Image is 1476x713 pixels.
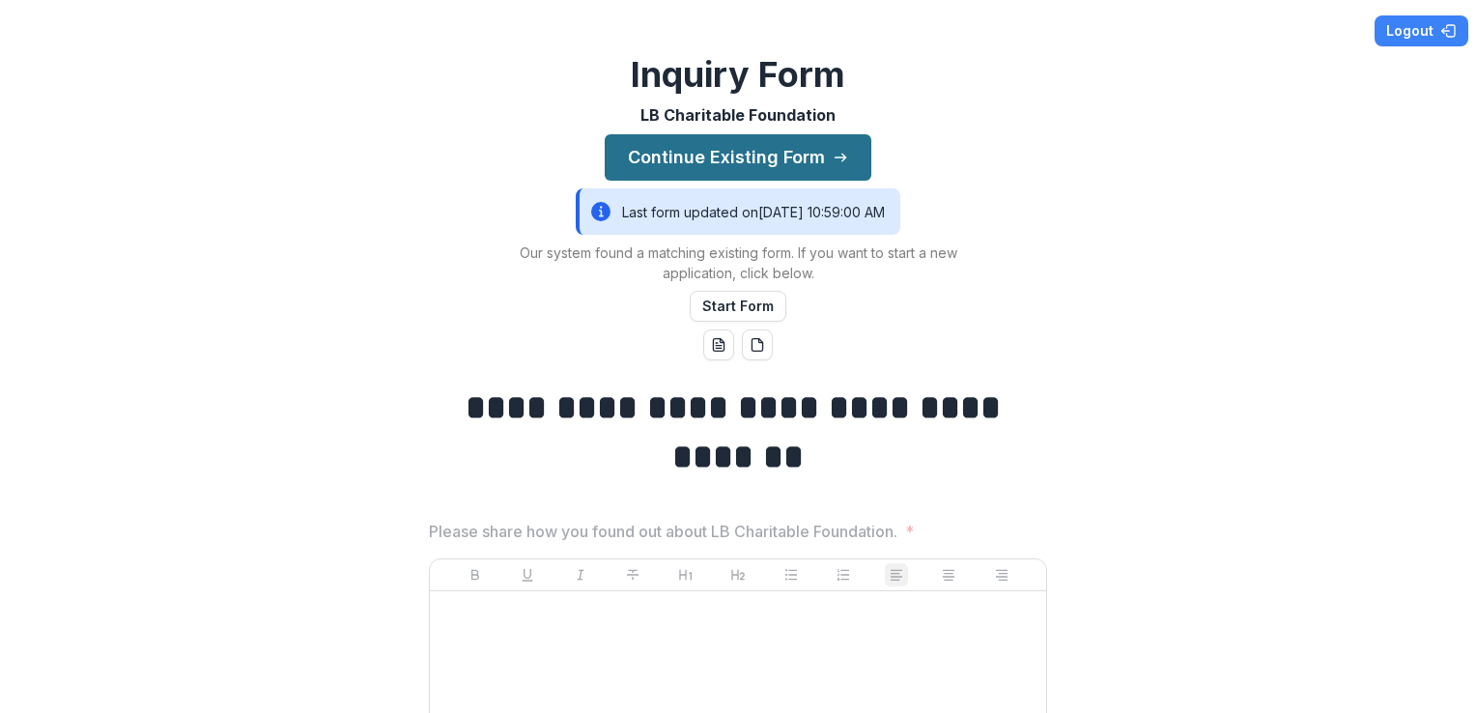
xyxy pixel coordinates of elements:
button: Heading 1 [674,563,697,586]
button: Heading 2 [726,563,750,586]
button: Align Center [937,563,960,586]
button: Align Left [885,563,908,586]
div: Last form updated on [DATE] 10:59:00 AM [576,188,900,235]
button: Bold [464,563,487,586]
p: Our system found a matching existing form. If you want to start a new application, click below. [497,242,979,283]
button: Strike [621,563,644,586]
button: pdf-download [742,329,773,360]
button: Logout [1375,15,1468,46]
button: Italicize [569,563,592,586]
button: Bullet List [780,563,803,586]
button: Underline [516,563,539,586]
button: Align Right [990,563,1013,586]
button: Continue Existing Form [605,134,871,181]
p: LB Charitable Foundation [640,103,836,127]
p: Please share how you found out about LB Charitable Foundation. [429,520,897,543]
button: word-download [703,329,734,360]
button: Ordered List [832,563,855,586]
h2: Inquiry Form [631,54,845,96]
button: Start Form [690,291,786,322]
